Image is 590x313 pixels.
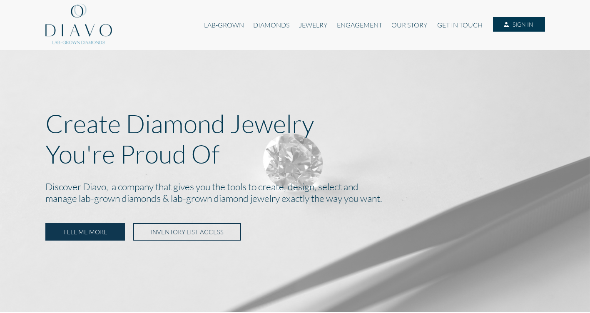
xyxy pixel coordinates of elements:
a: OUR STORY [387,17,432,33]
a: TELL ME MORE [45,223,125,241]
a: INVENTORY LIST ACCESS [133,223,241,241]
a: LAB-GROWN [199,17,249,33]
a: SIGN IN [493,17,545,32]
a: JEWELRY [294,17,332,33]
a: GET IN TOUCH [433,17,487,33]
a: ENGAGEMENT [332,17,387,33]
h2: Discover Diavo, a company that gives you the tools to create, design, select and manage lab-grown... [45,179,545,207]
p: Create Diamond Jewelry You're Proud Of [45,108,545,169]
a: DIAMONDS [249,17,294,33]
